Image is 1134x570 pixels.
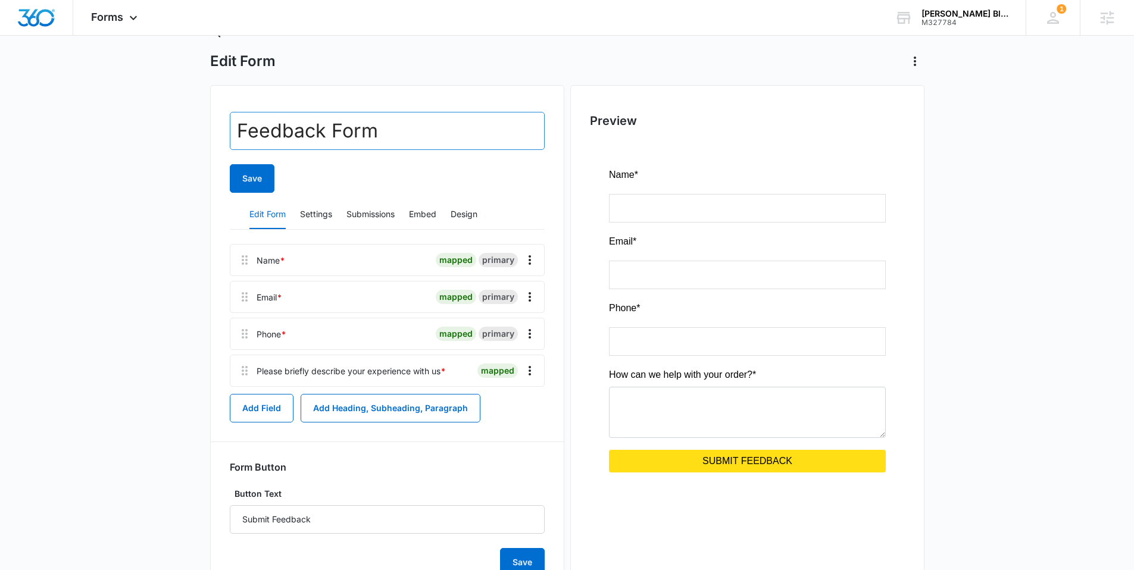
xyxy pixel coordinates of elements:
button: Submissions [346,201,395,229]
div: Name [257,254,285,267]
button: Design [451,201,477,229]
div: Keywords by Traffic [132,70,201,78]
button: Add Field [230,394,293,422]
div: mapped [436,290,476,304]
div: notifications count [1057,4,1066,14]
h1: Edit Form [210,52,276,70]
div: primary [479,327,518,341]
img: tab_domain_overview_orange.svg [32,69,42,79]
span: 1 [1057,4,1066,14]
input: Form Name [230,112,545,150]
h2: Preview [590,112,905,130]
span: Forms [91,11,123,23]
div: account id [921,18,1008,27]
button: Actions [905,52,924,71]
div: Email [257,291,282,303]
button: Save [230,164,274,193]
img: logo_orange.svg [19,19,29,29]
div: primary [479,290,518,304]
div: mapped [436,253,476,267]
div: primary [479,253,518,267]
label: Button Text [230,487,545,500]
button: Overflow Menu [520,361,539,380]
button: Embed [409,201,436,229]
div: Domain Overview [45,70,107,78]
span: Submit Feedback [93,288,183,298]
div: Phone [257,328,286,340]
div: v 4.0.24 [33,19,58,29]
button: Overflow Menu [520,287,539,306]
button: Add Heading, Subheading, Paragraph [301,394,480,422]
img: website_grey.svg [19,31,29,40]
h3: Form Button [230,461,286,473]
div: account name [921,9,1008,18]
button: Settings [300,201,332,229]
div: mapped [477,364,518,378]
button: Overflow Menu [520,250,539,270]
img: tab_keywords_by_traffic_grey.svg [118,69,128,79]
button: Overflow Menu [520,324,539,343]
div: Please briefly describe your experience with us [257,365,446,377]
div: mapped [436,327,476,341]
button: Edit Form [249,201,286,229]
div: Domain: [DOMAIN_NAME] [31,31,131,40]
